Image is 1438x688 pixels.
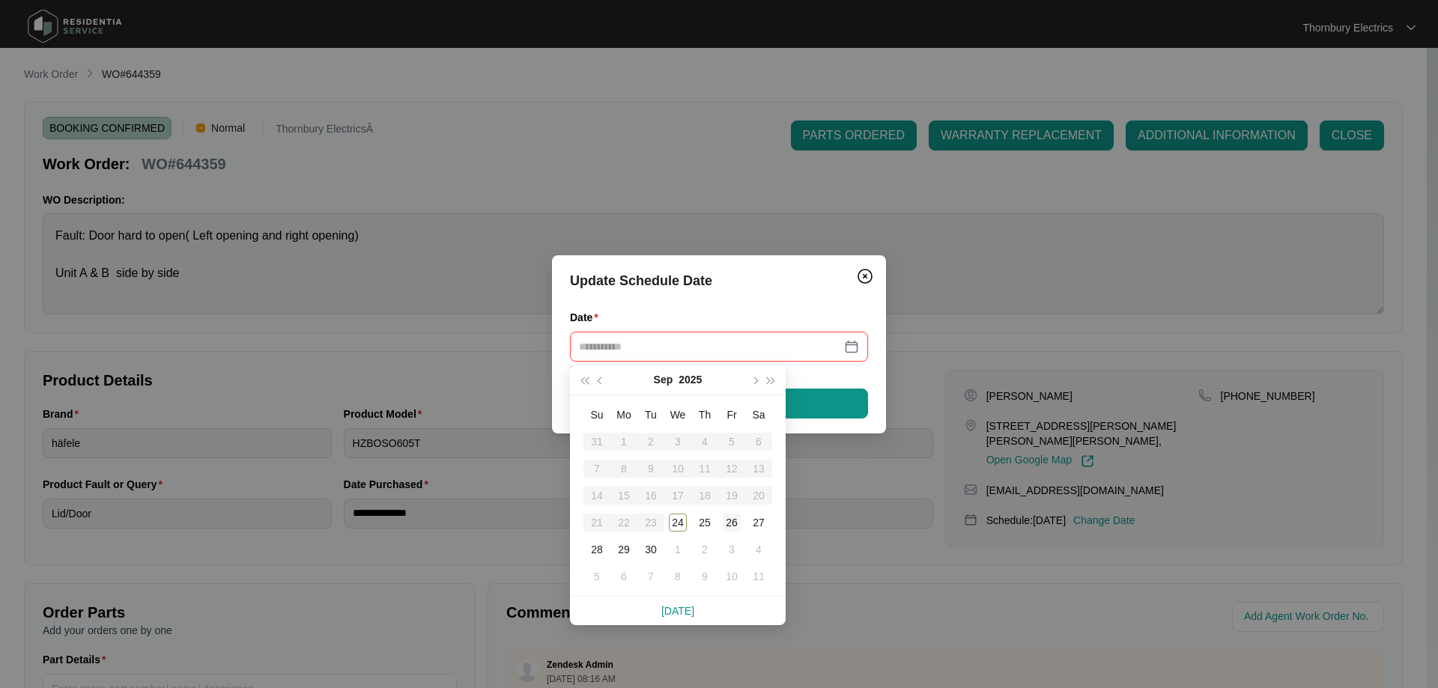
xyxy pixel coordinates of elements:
[745,536,772,563] td: 2025-10-04
[637,563,664,590] td: 2025-10-07
[669,541,687,558] div: 1
[661,605,694,617] a: [DATE]
[583,563,610,590] td: 2025-10-05
[642,567,660,585] div: 7
[664,536,691,563] td: 2025-10-01
[691,509,718,536] td: 2025-09-25
[669,567,687,585] div: 8
[610,401,637,428] th: Mo
[750,514,768,532] div: 27
[750,541,768,558] div: 4
[588,567,606,585] div: 5
[718,536,745,563] td: 2025-10-03
[610,563,637,590] td: 2025-10-06
[615,541,633,558] div: 29
[691,563,718,590] td: 2025-10-09
[679,365,702,395] button: 2025
[723,567,741,585] div: 10
[691,401,718,428] th: Th
[642,541,660,558] div: 30
[750,567,768,585] div: 11
[579,338,841,355] input: Date
[853,264,877,288] button: Close
[745,509,772,536] td: 2025-09-27
[570,362,868,378] div: Please enter your date.
[588,541,606,558] div: 28
[696,514,714,532] div: 25
[637,401,664,428] th: Tu
[654,365,673,395] button: Sep
[745,401,772,428] th: Sa
[856,267,874,285] img: closeCircle
[570,270,868,291] div: Update Schedule Date
[615,567,633,585] div: 6
[696,541,714,558] div: 2
[610,536,637,563] td: 2025-09-29
[723,514,741,532] div: 26
[718,401,745,428] th: Fr
[664,563,691,590] td: 2025-10-08
[664,401,691,428] th: We
[723,541,741,558] div: 3
[583,401,610,428] th: Su
[718,509,745,536] td: 2025-09-26
[745,563,772,590] td: 2025-10-11
[691,536,718,563] td: 2025-10-02
[570,310,604,325] label: Date
[718,563,745,590] td: 2025-10-10
[696,567,714,585] div: 9
[637,536,664,563] td: 2025-09-30
[664,509,691,536] td: 2025-09-24
[583,536,610,563] td: 2025-09-28
[669,514,687,532] div: 24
